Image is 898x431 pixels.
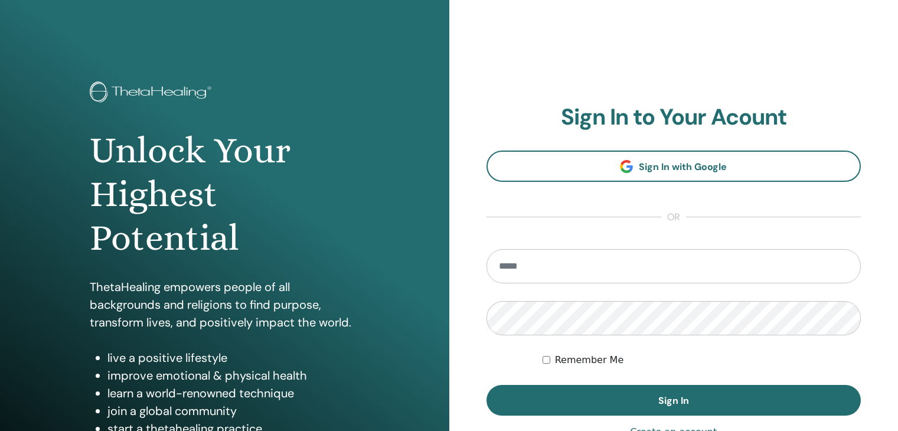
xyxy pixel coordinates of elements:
h2: Sign In to Your Acount [486,104,861,131]
p: ThetaHealing empowers people of all backgrounds and religions to find purpose, transform lives, a... [90,278,360,331]
li: join a global community [107,402,360,420]
li: learn a world-renowned technique [107,384,360,402]
span: Sign In [658,394,689,407]
a: Sign In with Google [486,151,861,182]
h1: Unlock Your Highest Potential [90,129,360,260]
li: improve emotional & physical health [107,367,360,384]
button: Sign In [486,385,861,416]
li: live a positive lifestyle [107,349,360,367]
div: Keep me authenticated indefinitely or until I manually logout [543,353,861,367]
label: Remember Me [555,353,624,367]
span: Sign In with Google [639,161,727,173]
span: or [661,210,686,224]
